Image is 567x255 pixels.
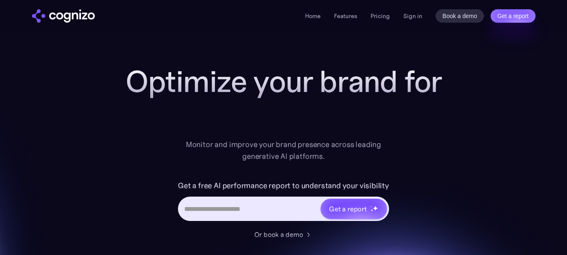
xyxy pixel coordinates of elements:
a: Get a report [491,9,536,23]
a: Features [334,12,357,20]
img: star [371,206,372,207]
a: Pricing [371,12,390,20]
form: Hero URL Input Form [178,179,389,225]
div: Get a report [329,204,367,214]
img: cognizo logo [32,9,95,23]
img: star [373,205,378,211]
a: Or book a demo [254,229,313,239]
label: Get a free AI performance report to understand your visibility [178,179,389,192]
a: home [32,9,95,23]
a: Book a demo [436,9,484,23]
div: Monitor and improve your brand presence across leading generative AI platforms. [180,139,387,162]
h1: Optimize your brand for [116,65,452,98]
a: Sign in [403,11,422,21]
div: Or book a demo [254,229,303,239]
img: star [371,209,374,212]
a: Get a reportstarstarstar [320,198,388,220]
a: Home [305,12,321,20]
